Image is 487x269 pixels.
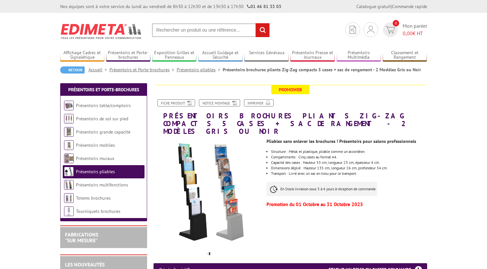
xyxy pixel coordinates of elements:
[350,26,356,34] img: devis rapide
[60,19,142,43] img: Edimeta
[64,193,74,203] img: Totems brochures
[223,66,421,73] li: Présentoirs brochures pliants Zig-Zag compacts 5 cases + sac de rangement - 2 Modèles Gris ou Noir
[68,87,139,93] a: Présentoirs et Porte-brochures
[76,129,130,135] a: Présentoirs grande capacité
[64,127,74,137] img: Présentoirs grande capacité
[60,50,105,61] a: Affichage Cadres et Signalétique
[356,3,427,10] div: |
[76,195,111,201] a: Totems brochures
[76,208,120,214] a: Tourniquets brochures
[64,206,74,216] img: Tourniquets brochures
[393,20,399,26] span: 0
[65,261,105,268] a: LES NOUVEAUTÉS
[152,23,270,37] input: Rechercher un produit ou une référence...
[403,30,427,37] span: € HT
[356,4,391,9] a: Catalogue gratuit
[76,142,115,148] a: Présentoirs mobiles
[392,4,427,9] a: Commande rapide
[271,172,427,175] li: Transport : Livré avec un sac en tissu pour le transport.
[337,50,381,61] a: Présentoirs Multimédia
[60,3,281,10] div: Nos équipes sont à votre service du lundi au vendredi de 8h30 à 12h30 et de 13h30 à 17h30
[64,180,74,190] img: Présentoirs multifonctions
[106,50,151,61] a: Présentoirs et Porte-brochures
[386,26,395,34] img: devis rapide
[271,166,427,170] li: Dimensions déplié : Hauteur 135 cm, longueur 26 cm, profondeur 34 cm.
[76,182,128,188] a: Présentoirs multifonctions
[290,50,335,61] a: Présentoirs Presse et Journaux
[244,50,289,61] a: Services Généraux
[60,66,85,74] a: Retour
[381,22,427,37] a: devis rapide 0 Mon panier 0,00€ HT
[267,182,377,196] p: En Stock livraison sous 3 à 4 jours à réception de commande
[244,99,274,106] a: Imprimer
[271,150,427,154] li: Structure : Métal et plastique, pliable comme un accordéon.
[157,99,195,106] a: Fiche produit
[198,50,243,61] a: Accueil Guidage et Sécurité
[64,154,74,163] img: Présentoirs muraux
[154,139,262,247] img: presentoirs_zig_zag_noir_deplie_gris_noir_215309_213200_fiche_presentation.jpg
[199,99,240,106] a: Notice Montage
[271,85,309,94] span: Promoweb
[271,161,427,164] li: Capacité des cases : Hauteur 33 cm, longueur 23 cm, épaisseur 4 cm.
[403,30,413,36] span: 0,00
[152,50,197,61] a: Exposition Grilles et Panneaux
[383,50,427,61] a: Classement et Rangement
[64,101,74,110] img: Présentoirs table/comptoirs
[76,103,131,108] a: Présentoirs table/comptoirs
[76,116,128,122] a: Présentoirs de sol sur pied
[267,139,427,143] p: Pliables sans enlever les brochures ! Présentoirs pour salons professionnels
[76,169,115,174] a: Présentoirs pliables
[247,4,281,9] strong: 01 46 81 33 03
[64,114,74,124] img: Présentoirs de sol sur pied
[256,23,269,37] input: rechercher
[109,67,177,73] a: Présentoirs et Porte-brochures
[64,167,74,176] img: Présentoirs pliables
[64,140,74,150] img: Présentoirs mobiles
[177,67,223,73] a: Présentoirs pliables
[271,155,427,159] li: Compartiments : Cinq cases au format A4.
[367,26,374,34] img: devis rapide
[65,231,98,244] a: FABRICATIONS"Sur Mesure"
[89,67,109,73] a: Accueil
[76,155,114,161] a: Présentoirs muraux
[403,22,427,37] span: Mon panier
[267,203,427,206] p: Promotion du 01 Octobre au 31 Octobre 2025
